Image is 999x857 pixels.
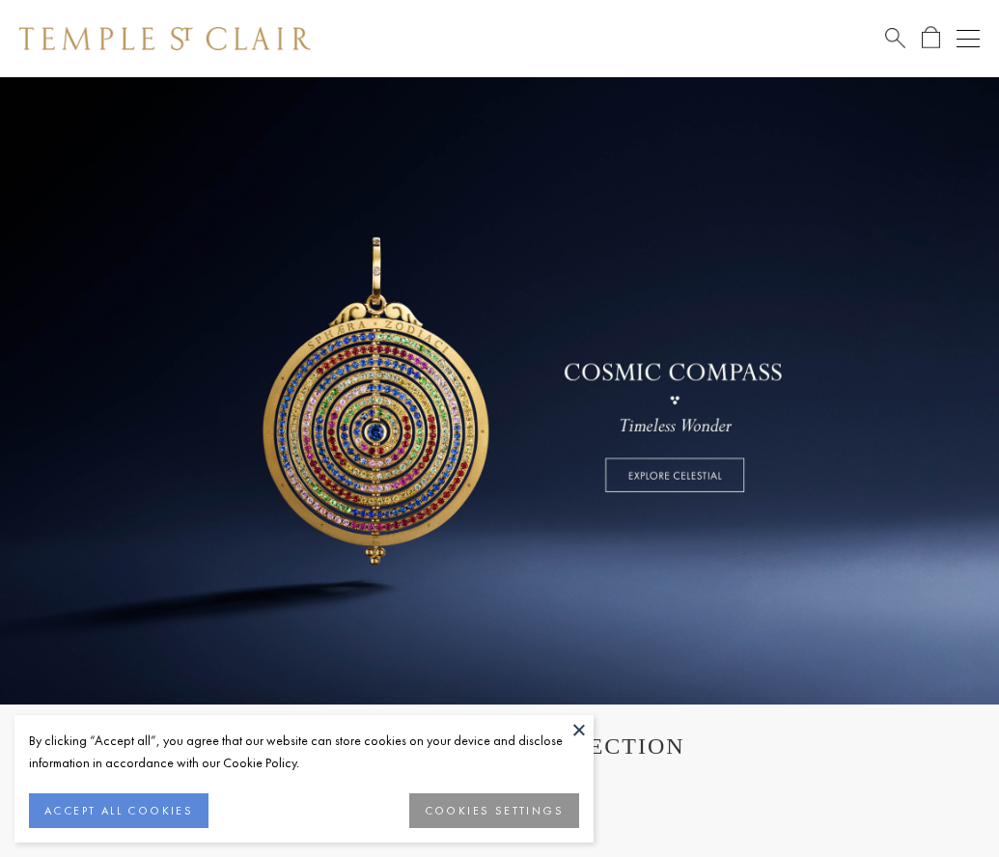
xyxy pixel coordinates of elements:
button: Open navigation [957,27,980,50]
div: By clicking “Accept all”, you agree that our website can store cookies on your device and disclos... [29,730,579,774]
a: Open Shopping Bag [922,26,940,50]
img: Temple St. Clair [19,27,311,50]
button: ACCEPT ALL COOKIES [29,793,208,828]
button: COOKIES SETTINGS [409,793,579,828]
a: Search [885,26,905,50]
